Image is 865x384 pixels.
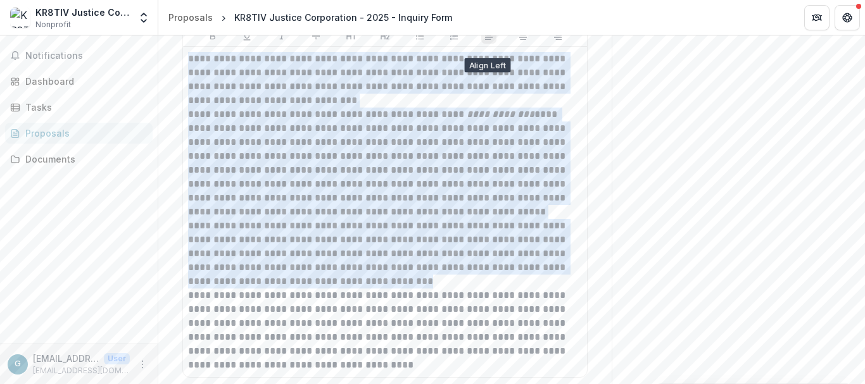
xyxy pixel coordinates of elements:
a: Proposals [5,123,153,144]
div: Proposals [25,127,142,140]
button: Align Left [481,28,496,44]
span: Nonprofit [35,19,71,30]
a: Tasks [5,97,153,118]
button: Align Center [515,28,531,44]
div: KR8TIV Justice Corporation - 2025 - Inquiry Form [234,11,452,24]
button: Partners [804,5,830,30]
div: Dashboard [25,75,142,88]
p: User [104,353,130,364]
button: Get Help [835,5,860,30]
div: grants@kr8tivjustice.org [15,360,21,368]
button: Heading 1 [343,28,358,44]
button: Strike [308,28,324,44]
button: Heading 2 [377,28,393,44]
nav: breadcrumb [163,8,457,27]
button: Open entity switcher [135,5,153,30]
span: Notifications [25,51,148,61]
div: Proposals [168,11,213,24]
img: KR8TIV Justice Corporation [10,8,30,28]
button: Italicize [274,28,289,44]
button: Bullet List [412,28,427,44]
a: Documents [5,149,153,170]
button: Ordered List [446,28,462,44]
button: Bold [205,28,220,44]
button: More [135,357,150,372]
a: Proposals [163,8,218,27]
div: KR8TIV Justice Corporation [35,6,130,19]
p: [EMAIL_ADDRESS][DOMAIN_NAME] [33,365,130,376]
a: Dashboard [5,71,153,92]
div: Tasks [25,101,142,114]
button: Underline [239,28,255,44]
p: [EMAIL_ADDRESS][DOMAIN_NAME] [33,352,99,365]
button: Notifications [5,46,153,66]
button: Align Right [550,28,565,44]
div: Documents [25,152,142,166]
